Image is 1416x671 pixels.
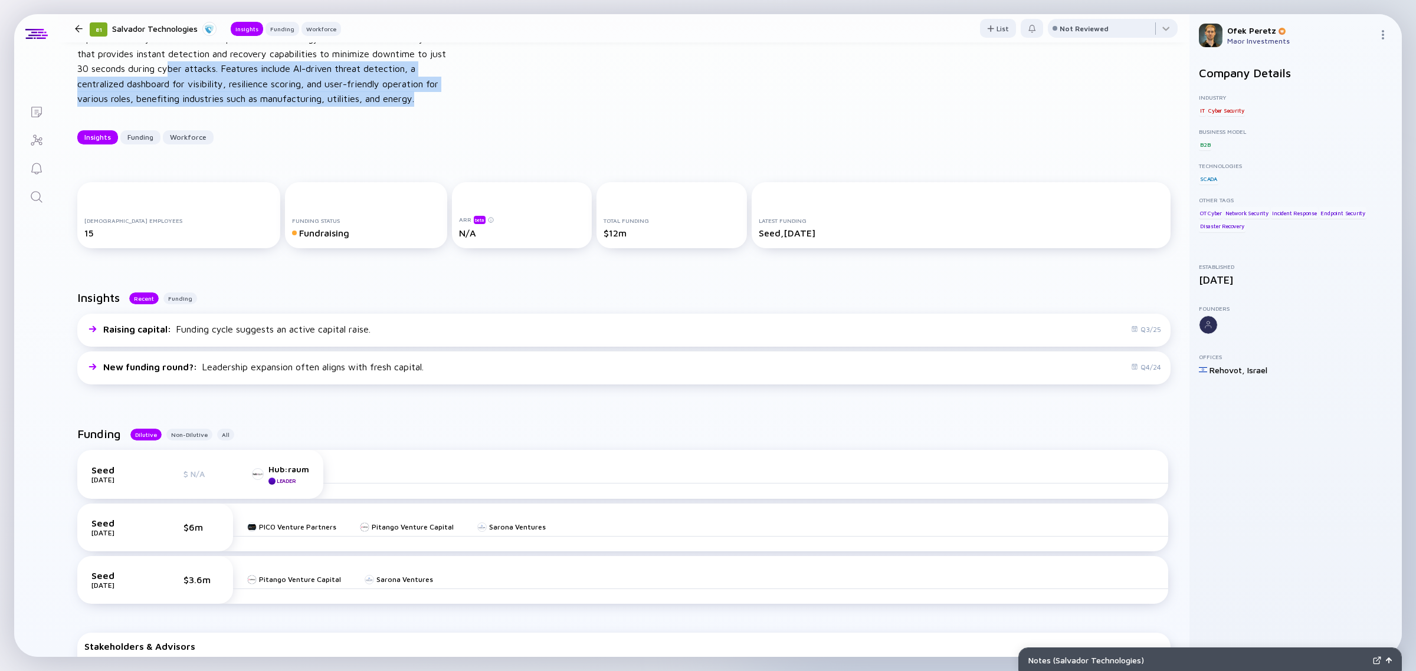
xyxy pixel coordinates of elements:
[1199,305,1392,312] div: Founders
[103,324,371,334] div: Funding cycle suggests an active capital raise.
[759,217,1163,224] div: Latest Funding
[120,128,160,146] div: Funding
[91,581,150,590] div: [DATE]
[84,641,1163,652] div: Stakeholders & Advisors
[217,429,234,440] button: All
[489,522,546,531] div: Sarona Ventures
[1199,353,1392,360] div: Offices
[459,228,585,238] div: N/A
[90,22,107,37] div: 81
[252,464,309,485] a: Hub:raumLeader
[112,21,217,36] div: Salvador Technologies
[292,228,440,238] div: Fundraising
[77,31,455,107] div: A platform for cyber resilience in Operational Technology and Industrial Control Systems that pro...
[265,22,299,36] button: Funding
[376,575,433,584] div: Sarona Ventures
[1199,139,1211,150] div: B2B
[1028,655,1368,665] div: Notes ( Salvador Technologies )
[292,217,440,224] div: Funding Status
[103,324,173,334] span: Raising capital :
[1271,207,1318,219] div: Incident Response
[1247,365,1267,375] div: Israel
[259,575,341,584] div: Pitango Venture Capital
[77,128,118,146] div: Insights
[1199,207,1222,219] div: OT Cyber
[231,22,263,36] button: Insights
[77,130,118,144] button: Insights
[1131,363,1161,371] div: Q4/24
[1227,37,1374,45] div: Maor Investments
[1386,657,1392,663] img: Open Notes
[1207,104,1245,116] div: Cyber Security
[1378,30,1388,40] img: Menu
[301,23,341,35] div: Workforce
[130,429,162,440] button: Dilutive
[163,292,197,304] button: Funding
[103,361,424,372] div: Leadership expansion often aligns with fresh capital.
[980,19,1016,38] button: List
[474,216,486,224] div: beta
[1060,24,1109,33] div: Not Reviewed
[1199,366,1207,374] img: Israel Flag
[265,23,299,35] div: Funding
[183,469,219,479] div: $ N/A
[84,217,273,224] div: [DEMOGRAPHIC_DATA] Employees
[365,575,433,584] a: Sarona Ventures
[1199,162,1392,169] div: Technologies
[372,522,454,531] div: Pitango Venture Capital
[277,478,296,484] div: Leader
[477,522,546,531] a: Sarona Ventures
[14,125,58,153] a: Investor Map
[103,361,199,372] span: New funding round? :
[1199,274,1392,286] div: [DATE]
[1224,207,1270,219] div: Network Security
[1209,365,1245,375] div: Rehovot ,
[231,23,263,35] div: Insights
[247,522,336,531] a: PICO Venture Partners
[183,574,219,585] div: $3.6m
[163,128,214,146] div: Workforce
[1199,173,1218,185] div: SCADA
[1319,207,1366,219] div: Endpoint Security
[91,475,150,484] div: [DATE]
[1199,196,1392,203] div: Other Tags
[91,528,150,537] div: [DATE]
[247,575,341,584] a: Pitango Venture Capital
[259,522,336,531] div: PICO Venture Partners
[459,215,585,224] div: ARR
[604,228,740,238] div: $12m
[1131,325,1161,334] div: Q3/25
[163,130,214,144] button: Workforce
[14,182,58,210] a: Search
[1199,24,1222,47] img: Ofek Profile Picture
[1199,128,1392,135] div: Business Model
[91,518,150,528] div: Seed
[1199,66,1392,80] h2: Company Details
[129,292,159,304] button: Recent
[91,465,150,475] div: Seed
[183,522,219,532] div: $6m
[14,97,58,125] a: Lists
[14,153,58,182] a: Reminders
[1199,263,1392,270] div: Established
[759,228,1163,238] div: Seed, [DATE]
[120,130,160,144] button: Funding
[268,464,309,474] div: Hub:raum
[1199,104,1206,116] div: IT
[84,228,273,238] div: 15
[77,427,121,440] h2: Funding
[1227,25,1374,35] div: Ofek Peretz
[77,291,120,304] h2: Insights
[1199,94,1392,101] div: Industry
[166,429,212,440] button: Non-Dilutive
[360,522,454,531] a: Pitango Venture Capital
[91,570,150,581] div: Seed
[301,22,341,36] button: Workforce
[1199,221,1245,232] div: Disaster Recovery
